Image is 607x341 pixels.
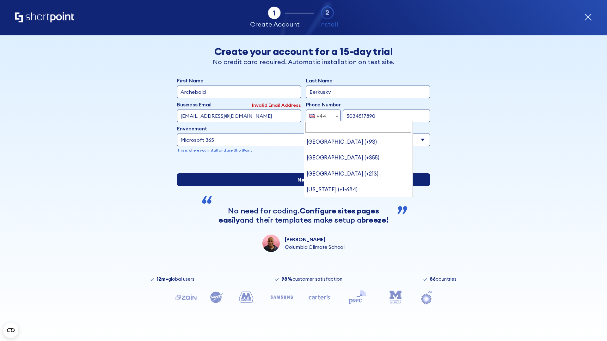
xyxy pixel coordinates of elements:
button: Open CMP widget [3,323,18,338]
li: [GEOGRAPHIC_DATA] (+93) [304,134,413,150]
li: [US_STATE] (+1-684) [304,182,413,197]
input: Search [305,122,412,133]
li: [GEOGRAPHIC_DATA] (+213) [304,166,413,182]
li: [GEOGRAPHIC_DATA] (+355) [304,150,413,165]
